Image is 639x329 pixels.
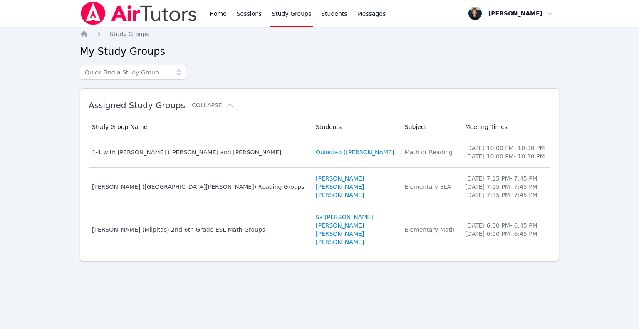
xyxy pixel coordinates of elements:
[465,221,545,230] li: [DATE] 6:00 PM - 6:45 PM
[316,230,364,238] a: [PERSON_NAME]
[316,221,364,230] a: [PERSON_NAME]
[465,144,545,152] li: [DATE] 10:00 PM - 10:30 PM
[110,30,149,38] a: Study Groups
[316,148,394,156] a: Quioqiao ([PERSON_NAME]
[400,117,460,137] th: Subject
[316,238,364,246] a: [PERSON_NAME]
[357,10,386,18] span: Messages
[89,206,550,253] tr: [PERSON_NAME] (Milpitas) 2nd-6th Grade ESL Math GroupsSa'[PERSON_NAME][PERSON_NAME][PERSON_NAME][...
[460,117,550,137] th: Meeting Times
[92,183,306,191] div: [PERSON_NAME] ([GEOGRAPHIC_DATA][PERSON_NAME]) Reading Groups
[465,152,545,161] li: [DATE] 10:00 PM - 10:30 PM
[80,45,559,58] h2: My Study Groups
[80,2,198,25] img: Air Tutors
[465,191,545,199] li: [DATE] 7:15 PM - 7:45 PM
[311,117,400,137] th: Students
[465,174,545,183] li: [DATE] 7:15 PM - 7:45 PM
[89,100,185,110] span: Assigned Study Groups
[89,117,311,137] th: Study Group Name
[192,101,233,109] button: Collapse
[316,174,364,183] a: [PERSON_NAME]
[92,148,306,156] div: 1-1 with [PERSON_NAME] ([PERSON_NAME] and [PERSON_NAME]
[80,30,559,38] nav: Breadcrumb
[80,65,186,80] input: Quick Find a Study Group
[89,137,550,168] tr: 1-1 with [PERSON_NAME] ([PERSON_NAME] and [PERSON_NAME]Quioqiao ([PERSON_NAME]Math or Reading[DAT...
[316,191,364,199] a: [PERSON_NAME]
[89,168,550,206] tr: [PERSON_NAME] ([GEOGRAPHIC_DATA][PERSON_NAME]) Reading Groups[PERSON_NAME][PERSON_NAME][PERSON_NA...
[316,213,373,221] a: Sa'[PERSON_NAME]
[316,183,364,191] a: [PERSON_NAME]
[405,183,455,191] div: Elementary ELA
[465,183,545,191] li: [DATE] 7:15 PM - 7:45 PM
[92,225,306,234] div: [PERSON_NAME] (Milpitas) 2nd-6th Grade ESL Math Groups
[465,230,545,238] li: [DATE] 6:00 PM - 6:45 PM
[405,225,455,234] div: Elementary Math
[405,148,455,156] div: Math or Reading
[110,31,149,37] span: Study Groups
